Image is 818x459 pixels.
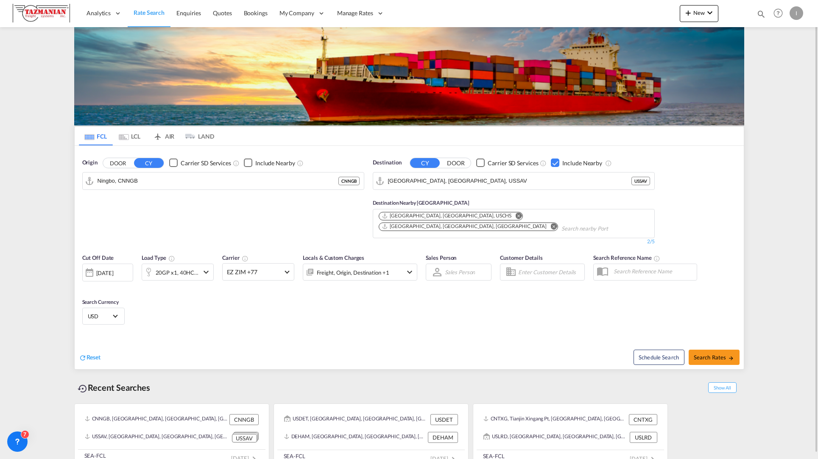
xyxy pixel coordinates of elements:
md-pagination-wrapper: Use the left and right arrow keys to navigate between tabs [79,127,215,145]
md-icon: The selected Trucker/Carrierwill be displayed in the rate results If the rates are from another f... [242,255,248,262]
md-icon: icon-information-outline [168,255,175,262]
div: Recent Searches [74,378,154,397]
div: USSAV [232,434,257,443]
div: USSAV [631,177,650,185]
md-icon: Unchecked: Ignores neighbouring ports when fetching rates.Checked : Includes neighbouring ports w... [297,160,304,167]
span: Rate Search [134,9,165,16]
md-icon: Unchecked: Ignores neighbouring ports when fetching rates.Checked : Includes neighbouring ports w... [605,160,612,167]
input: Enter Customer Details [518,266,582,278]
md-icon: Unchecked: Search for CY (Container Yard) services for all selected carriers.Checked : Search for... [233,160,240,167]
div: [DATE] [82,264,133,281]
input: Search by Port [388,175,631,187]
div: Carrier SD Services [181,159,231,167]
span: Customer Details [500,254,543,261]
div: I [790,6,803,20]
span: Destination [373,159,402,167]
span: Locals & Custom Charges [303,254,365,261]
div: Carrier SD Services [488,159,538,167]
md-tab-item: FCL [79,127,113,145]
div: CNNGB, Ningbo, China, Greater China & Far East Asia, Asia Pacific [85,414,227,425]
button: Remove [510,212,522,221]
div: Help [771,6,790,21]
span: Show All [708,382,736,393]
div: Charleston, SC, USCHS [382,212,512,220]
md-icon: icon-magnify [757,9,766,19]
div: USSAV, Savannah, GA, United States, North America, Americas [85,432,230,442]
div: CNNGB [338,177,360,185]
md-input-container: Ningbo, CNNGB [83,172,364,189]
md-icon: Your search will be saved by the below given name [653,255,660,262]
md-icon: icon-backup-restore [78,384,88,394]
md-datepicker: Select [82,281,89,292]
md-checkbox: Checkbox No Ink [476,159,538,167]
span: Destination Nearby [GEOGRAPHIC_DATA] [373,200,469,206]
span: EZ ZIM +77 [227,268,282,276]
input: Search by Port [98,175,338,187]
div: Origin DOOR CY Checkbox No InkUnchecked: Search for CY (Container Yard) services for all selected... [75,146,744,369]
span: Load Type [142,254,175,261]
span: Help [771,6,785,20]
span: Cut Off Date [82,254,114,261]
div: CNTXG [629,414,657,425]
button: DOOR [441,158,471,168]
span: Quotes [213,9,232,17]
button: CY [134,158,164,168]
md-checkbox: Checkbox No Ink [551,159,602,167]
button: CY [410,158,440,168]
span: Search Reference Name [593,254,661,261]
span: Search Rates [694,354,734,361]
md-icon: icon-chevron-down [405,267,415,277]
img: a292c8e082cb11ee87a80f50be6e15c3.JPG [13,4,70,23]
div: Press delete to remove this chip. [382,223,549,230]
div: Freight Origin Destination Factory Stuffing [317,267,389,278]
span: My Company [279,9,314,17]
button: Note: By default Schedule search will only considerorigin ports, destination ports and cut off da... [634,350,684,365]
div: icon-magnify [757,9,766,22]
md-checkbox: Checkbox No Ink [244,159,295,167]
input: Search Reference Name [609,265,697,278]
md-tab-item: AIR [147,127,181,145]
span: Analytics [87,9,111,17]
span: Origin [82,159,98,167]
md-icon: Unchecked: Search for CY (Container Yard) services for all selected carriers.Checked : Search for... [540,160,547,167]
div: CNTXG, Tianjin Xingang Pt, China, Greater China & Far East Asia, Asia Pacific [483,414,627,425]
md-icon: icon-plus 400-fg [683,8,693,18]
div: Press delete to remove this chip. [382,212,514,220]
div: 2/5 [373,238,655,245]
span: USD [88,312,112,320]
button: DOOR [103,158,133,168]
div: USDET, Detroit, MI, United States, North America, Americas [284,414,428,425]
div: CNNGB [229,414,259,425]
md-tab-item: LCL [113,127,147,145]
div: DEHAM, Hamburg, Germany, Western Europe, Europe [284,432,426,443]
md-select: Sales Person [444,266,476,278]
div: 20GP x1 40HC x1 [156,267,199,278]
md-icon: icon-refresh [79,354,87,362]
md-input-container: Savannah, GA, USSAV [373,172,654,189]
div: Include Nearby [255,159,295,167]
span: Carrier [222,254,248,261]
span: Search Currency [82,299,119,305]
md-icon: icon-airplane [153,131,163,138]
md-chips-wrap: Chips container. Use arrow keys to select chips. [377,209,650,236]
md-icon: icon-arrow-right [728,355,734,361]
md-checkbox: Checkbox No Ink [169,159,231,167]
button: Remove [545,223,558,231]
span: Manage Rates [337,9,373,17]
img: LCL+%26+FCL+BACKGROUND.png [74,27,744,125]
div: Freight Origin Destination Factory Stuffingicon-chevron-down [303,264,417,281]
div: [DATE] [96,269,114,277]
div: Include Nearby [562,159,602,167]
input: Search nearby Port [561,222,642,236]
div: DEHAM [428,432,458,443]
span: Enquiries [176,9,201,17]
span: New [683,9,715,16]
span: Reset [87,353,101,361]
span: Bookings [244,9,268,17]
div: USDET [430,414,458,425]
button: Search Ratesicon-arrow-right [689,350,740,365]
span: Sales Person [426,254,457,261]
md-icon: icon-chevron-down [201,267,211,277]
div: USLRD [630,432,657,443]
